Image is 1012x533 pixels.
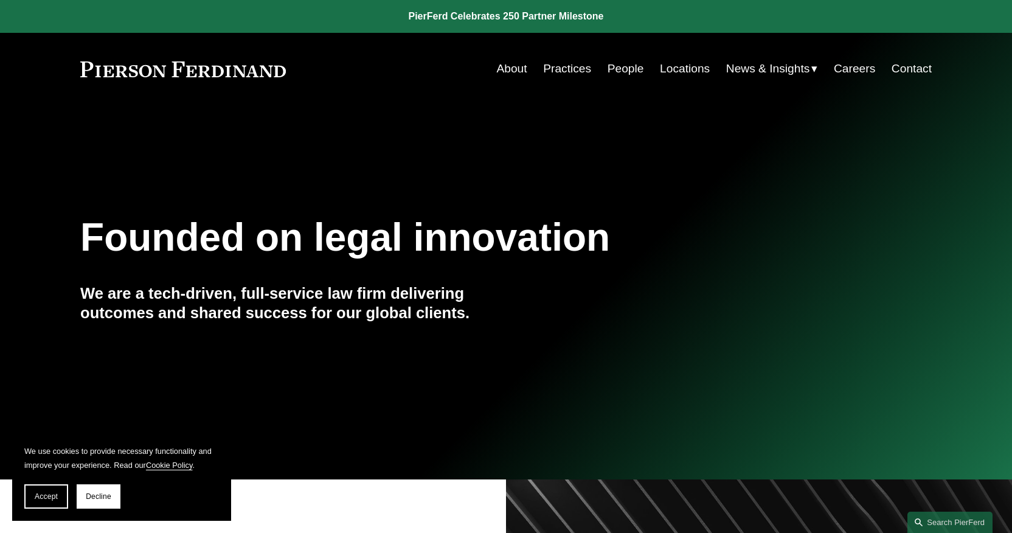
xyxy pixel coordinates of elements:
[80,284,506,323] h4: We are a tech-driven, full-service law firm delivering outcomes and shared success for our global...
[543,57,591,80] a: Practices
[892,57,932,80] a: Contact
[80,215,790,260] h1: Founded on legal innovation
[86,492,111,501] span: Decline
[77,484,120,509] button: Decline
[726,57,818,80] a: folder dropdown
[907,512,993,533] a: Search this site
[834,57,875,80] a: Careers
[608,57,644,80] a: People
[660,57,710,80] a: Locations
[24,444,219,472] p: We use cookies to provide necessary functionality and improve your experience. Read our .
[146,461,193,470] a: Cookie Policy
[24,484,68,509] button: Accept
[496,57,527,80] a: About
[726,58,810,80] span: News & Insights
[12,432,231,521] section: Cookie banner
[35,492,58,501] span: Accept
